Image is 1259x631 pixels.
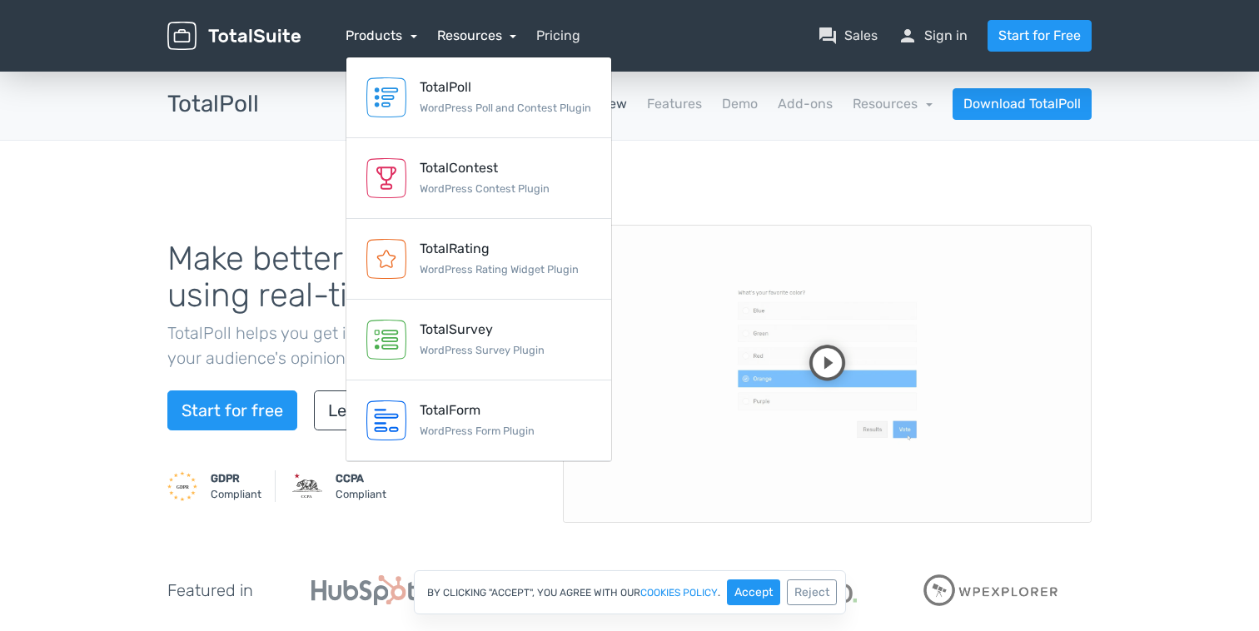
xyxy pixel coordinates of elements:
[346,57,611,138] a: TotalPoll WordPress Poll and Contest Plugin
[722,94,758,114] a: Demo
[536,26,580,46] a: Pricing
[818,26,878,46] a: question_answerSales
[898,26,918,46] span: person
[818,26,838,46] span: question_answer
[414,570,846,614] div: By clicking "Accept", you agree with our .
[420,263,579,276] small: WordPress Rating Widget Plugin
[346,27,417,43] a: Products
[346,380,611,461] a: TotalForm WordPress Form Plugin
[953,88,1092,120] a: Download TotalPoll
[420,102,591,114] small: WordPress Poll and Contest Plugin
[346,138,611,219] a: TotalContest WordPress Contest Plugin
[346,219,611,300] a: TotalRating WordPress Rating Widget Plugin
[366,320,406,360] img: TotalSurvey
[167,390,297,430] a: Start for free
[336,470,386,502] small: Compliant
[346,300,611,380] a: TotalSurvey WordPress Survey Plugin
[640,588,718,598] a: cookies policy
[647,94,702,114] a: Features
[420,77,591,97] div: TotalPoll
[778,94,833,114] a: Add-ons
[898,26,968,46] a: personSign in
[366,77,406,117] img: TotalPoll
[420,400,535,420] div: TotalForm
[167,22,301,51] img: TotalSuite for WordPress
[420,239,579,259] div: TotalRating
[420,182,550,195] small: WordPress Contest Plugin
[167,92,259,117] h3: TotalPoll
[292,471,322,501] img: CCPA
[420,320,545,340] div: TotalSurvey
[727,579,780,605] button: Accept
[988,20,1092,52] a: Start for Free
[437,27,517,43] a: Resources
[366,158,406,198] img: TotalContest
[787,579,837,605] button: Reject
[167,241,538,314] h1: Make better decisions, using real-time insights
[211,470,261,502] small: Compliant
[314,390,430,430] a: Learn more
[167,320,538,370] p: TotalPoll helps you get insights and understand your audience's opinions better using polls.
[167,471,197,501] img: GDPR
[420,158,550,178] div: TotalContest
[420,344,545,356] small: WordPress Survey Plugin
[853,96,933,112] a: Resources
[211,472,240,484] strong: GDPR
[366,239,406,279] img: TotalRating
[366,400,406,440] img: TotalForm
[336,472,364,484] strong: CCPA
[420,425,535,437] small: WordPress Form Plugin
